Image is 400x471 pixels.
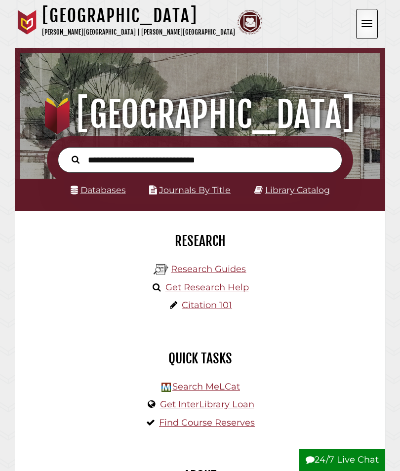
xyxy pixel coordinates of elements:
img: Calvin Theological Seminary [238,10,262,35]
button: Open the menu [356,9,378,39]
i: Search [72,156,80,164]
h2: Quick Tasks [22,350,378,367]
a: Research Guides [171,264,246,275]
h1: [GEOGRAPHIC_DATA] [42,5,235,27]
button: Search [67,153,84,165]
a: Get Research Help [165,282,249,293]
a: Find Course Reserves [159,417,255,428]
a: Databases [71,185,126,195]
p: [PERSON_NAME][GEOGRAPHIC_DATA] | [PERSON_NAME][GEOGRAPHIC_DATA] [42,27,235,38]
a: Get InterLibrary Loan [160,399,254,410]
h1: [GEOGRAPHIC_DATA] [26,93,374,136]
a: Journals By Title [159,185,231,195]
a: Library Catalog [265,185,330,195]
img: Calvin University [15,10,40,35]
a: Citation 101 [182,300,232,311]
a: Search MeLCat [172,381,240,392]
h2: Research [22,233,378,249]
img: Hekman Library Logo [161,383,171,392]
img: Hekman Library Logo [154,262,168,277]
